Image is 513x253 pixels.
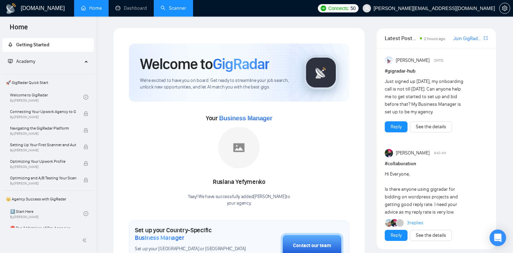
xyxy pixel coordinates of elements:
a: 3replies [407,219,423,226]
span: Business Manager [219,115,272,122]
span: 9:40 AM [434,150,446,156]
span: check-circle [83,211,88,216]
img: Attinder Singh [385,149,393,157]
span: Home [4,22,33,37]
img: Anisuzzaman Khan [385,56,393,65]
span: fund-projection-screen [8,59,13,64]
button: Reply [385,121,408,132]
h1: Set up your Country-Specific [135,226,246,242]
div: Yaay! We have successfully added [PERSON_NAME] to [188,194,290,207]
img: logo [6,3,17,14]
span: lock [83,128,88,133]
a: export [484,35,488,41]
span: [DATE] [434,57,443,64]
img: placeholder.png [218,127,260,168]
a: Join GigRadar Slack Community [453,35,482,43]
button: Reply [385,230,408,241]
span: Connects: [328,4,349,12]
span: Business Manager [135,234,184,242]
span: By [PERSON_NAME] [10,132,76,136]
h1: Welcome to [140,55,269,73]
span: lock [83,178,88,182]
span: check-circle [83,95,88,100]
a: See the details [416,232,446,239]
span: Academy [16,58,35,64]
span: lock [83,144,88,149]
button: setting [499,3,510,14]
a: searchScanner [161,5,186,11]
span: ⛔ Top 3 Mistakes of Pro Agencies [10,225,76,232]
div: Hi Everyone, Is there anyone using gigradar for bidding on wordpress projects and getting good re... [385,170,467,216]
span: double-left [82,237,89,244]
span: Academy [8,58,35,64]
span: By [PERSON_NAME] [10,148,76,152]
a: homeHome [81,5,102,11]
a: setting [499,6,510,11]
h1: # gigradar-hub [385,67,488,75]
img: Attinder Singh [391,219,398,227]
span: 50 [351,4,356,12]
a: Reply [391,123,402,131]
a: Welcome to GigRadarBy[PERSON_NAME] [10,90,83,105]
span: By [PERSON_NAME] [10,181,76,186]
li: Getting Started [2,38,94,52]
span: Your [206,114,272,122]
span: user [364,6,369,11]
span: Navigating the GigRadar Platform [10,125,76,132]
a: dashboardDashboard [115,5,147,11]
span: lock [83,161,88,166]
span: lock [83,111,88,116]
span: [PERSON_NAME] [396,57,430,64]
span: Connecting Your Upwork Agency to GigRadar [10,108,76,115]
span: [PERSON_NAME] [396,149,430,157]
img: gigradar-logo.png [304,55,338,90]
span: GigRadar [213,55,269,73]
span: 👑 Agency Success with GigRadar [3,192,93,206]
p: your agency . [188,200,290,207]
a: Reply [391,232,402,239]
a: 1️⃣ Start HereBy[PERSON_NAME] [10,206,83,221]
div: Contact our team [293,242,331,250]
a: See the details [416,123,446,131]
span: We're excited to have you on board. Get ready to streamline your job search, unlock new opportuni... [140,77,293,91]
span: rocket [8,42,13,47]
span: 2 hours ago [424,36,445,41]
div: Ruslana Yefymenko [188,176,290,188]
span: Getting Started [16,42,49,48]
button: See the details [410,121,452,132]
span: 🚀 GigRadar Quick Start [3,76,93,90]
span: Setting Up Your First Scanner and Auto-Bidder [10,141,76,148]
img: upwork-logo.png [321,6,326,11]
img: Joaquin Arcardini [385,219,393,227]
div: Just signed up [DATE], my onboarding call is not till [DATE]. Can anyone help me to get started t... [385,78,467,116]
span: By [PERSON_NAME] [10,115,76,119]
div: Open Intercom Messenger [490,229,506,246]
span: setting [500,6,510,11]
button: See the details [410,230,452,241]
span: By [PERSON_NAME] [10,165,76,169]
span: Optimizing and A/B Testing Your Scanner for Better Results [10,175,76,181]
h1: # collaboration [385,160,488,168]
span: Optimizing Your Upwork Profile [10,158,76,165]
span: Latest Posts from the GigRadar Community [385,34,418,43]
